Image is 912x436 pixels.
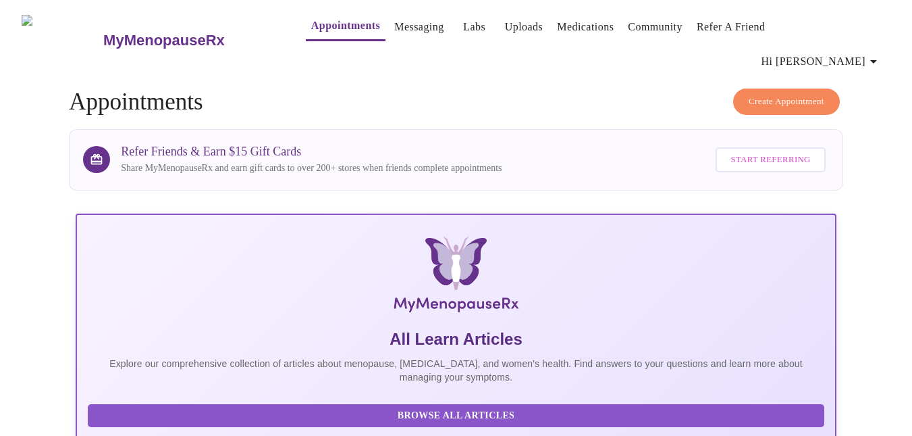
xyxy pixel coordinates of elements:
button: Messaging [389,14,449,41]
h3: Refer Friends & Earn $15 Gift Cards [121,145,502,159]
h3: MyMenopauseRx [103,32,225,49]
button: Hi [PERSON_NAME] [756,48,887,75]
button: Medications [552,14,619,41]
a: Refer a Friend [697,18,766,37]
button: Create Appointment [733,89,840,115]
span: Create Appointment [749,94,824,110]
button: Uploads [500,14,549,41]
span: Hi [PERSON_NAME] [761,52,882,71]
button: Refer a Friend [691,14,771,41]
h5: All Learn Articles [88,329,824,350]
button: Browse All Articles [88,404,824,428]
a: Appointments [311,16,380,35]
a: Labs [463,18,485,37]
span: Start Referring [730,152,810,168]
a: Start Referring [712,141,828,179]
button: Start Referring [716,147,825,172]
a: Medications [557,18,614,37]
button: Community [622,14,688,41]
button: Appointments [306,12,385,41]
img: MyMenopauseRx Logo [22,15,102,66]
a: Community [628,18,682,37]
a: Messaging [394,18,444,37]
p: Share MyMenopauseRx and earn gift cards to over 200+ stores when friends complete appointments [121,162,502,175]
button: Labs [453,14,496,41]
a: Uploads [505,18,543,37]
p: Explore our comprehensive collection of articles about menopause, [MEDICAL_DATA], and women's hea... [88,357,824,384]
a: MyMenopauseRx [102,17,279,64]
span: Browse All Articles [101,408,811,425]
img: MyMenopauseRx Logo [202,237,709,318]
a: Browse All Articles [88,409,828,420]
h4: Appointments [69,89,843,116]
